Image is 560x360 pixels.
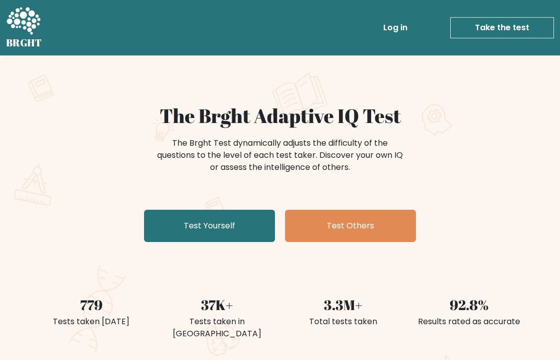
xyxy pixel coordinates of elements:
[412,294,526,315] div: 92.8%
[6,4,42,51] a: BRGHT
[450,17,554,38] a: Take the test
[34,104,526,127] h1: The Brght Adaptive IQ Test
[160,294,274,315] div: 37K+
[379,18,411,38] a: Log in
[160,316,274,340] div: Tests taken in [GEOGRAPHIC_DATA]
[34,294,148,315] div: 779
[412,316,526,328] div: Results rated as accurate
[286,294,400,315] div: 3.3M+
[286,316,400,328] div: Total tests taken
[154,137,406,173] div: The Brght Test dynamically adjusts the difficulty of the questions to the level of each test take...
[34,316,148,328] div: Tests taken [DATE]
[285,210,416,242] a: Test Others
[144,210,275,242] a: Test Yourself
[6,37,42,49] h5: BRGHT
